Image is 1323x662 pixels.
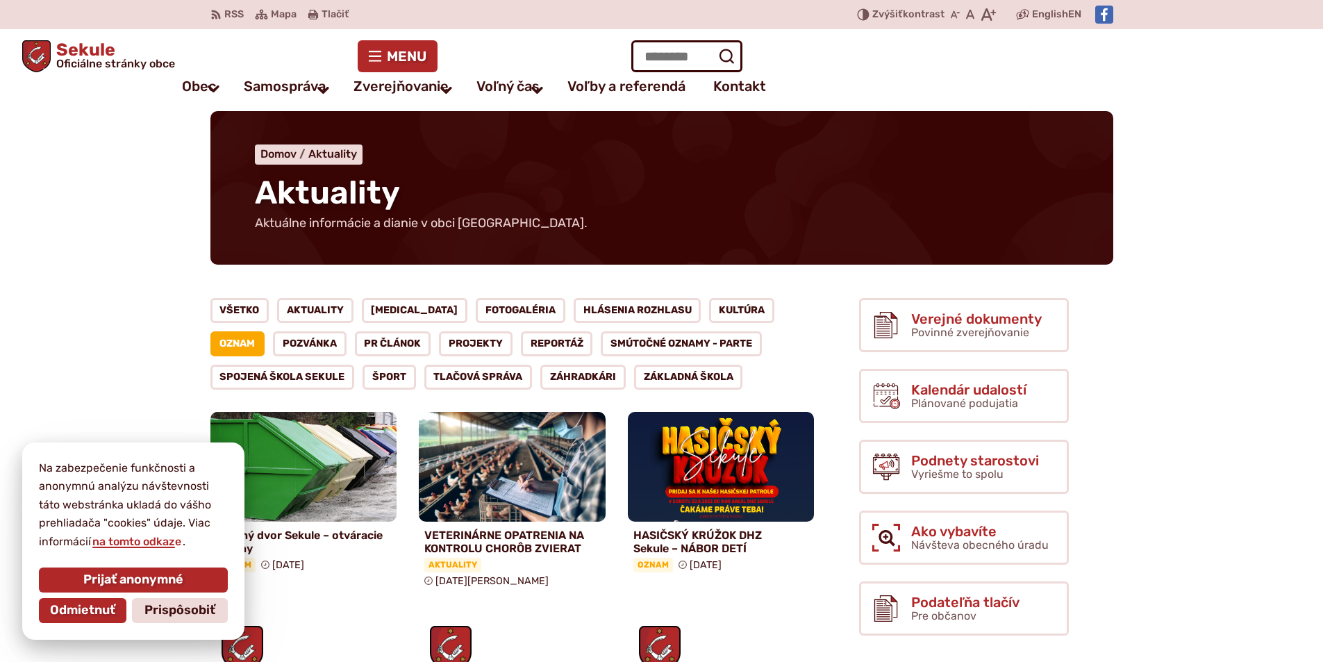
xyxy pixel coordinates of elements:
[872,9,945,21] span: kontrast
[210,331,265,356] a: Oznam
[216,529,392,555] h4: Zberný dvor Sekule – otváracie hodiny
[1095,6,1113,24] img: Prejsť na Facebook stránku
[911,467,1004,481] span: Vyriešme to spolu
[358,40,438,72] button: Menu
[859,511,1069,565] a: Ako vybavíte Návšteva obecného úradu
[308,74,340,106] button: Otvoriť podmenu pre
[255,174,400,212] span: Aktuality
[419,412,606,593] a: VETERINÁRNE OPATRENIA NA KONTROLU CHORÔB ZVIERAT Aktuality [DATE][PERSON_NAME]
[244,72,326,100] a: Samospráva
[51,41,175,69] span: Sekule
[260,147,297,160] span: Domov
[859,440,1069,494] a: Podnety starostovi Vyriešme to spolu
[911,397,1018,410] span: Plánované podujatia
[1032,6,1068,23] span: English
[911,311,1042,326] span: Verejné dokumenty
[633,558,673,572] span: Oznam
[439,331,513,356] a: Projekty
[277,298,353,323] a: Aktuality
[272,559,304,571] span: [DATE]
[424,529,600,555] h4: VETERINÁRNE OPATRENIA NA KONTROLU CHORÔB ZVIERAT
[182,72,216,100] a: Obec
[911,453,1039,468] span: Podnety starostovi
[210,365,355,390] a: Spojená škola Sekule
[132,598,228,623] button: Prispôsobiť
[709,298,774,323] a: Kultúra
[911,538,1049,552] span: Návšteva obecného úradu
[540,365,626,390] a: Záhradkári
[476,298,565,323] a: Fotogaléria
[210,412,397,578] a: Zberný dvor Sekule – otváracie hodiny Oznam [DATE]
[521,331,593,356] a: Reportáž
[628,412,815,578] a: HASIČSKÝ KRÚŽOK DHZ Sekule – NÁBOR DETÍ Oznam [DATE]
[911,595,1020,610] span: Podateľňa tlačív
[859,369,1069,423] a: Kalendár udalostí Plánované podujatia
[22,40,51,72] img: Prejsť na domovskú stránku
[859,581,1069,636] a: Podateľňa tlačív Pre občanov
[424,558,481,572] span: Aktuality
[690,559,722,571] span: [DATE]
[522,74,554,106] button: Otvoriť podmenu pre
[50,603,115,618] span: Odmietnuť
[271,6,297,23] span: Mapa
[633,529,809,555] h4: HASIČSKÝ KRÚŽOK DHZ Sekule – NÁBOR DETÍ
[22,40,175,72] a: Logo Sekule, prejsť na domovskú stránku.
[435,575,549,587] span: [DATE][PERSON_NAME]
[911,609,976,622] span: Pre občanov
[353,72,449,100] a: Zverejňovanie
[255,216,588,231] p: Aktuálne informácie a dianie v obci [GEOGRAPHIC_DATA].
[308,147,357,160] a: Aktuality
[210,298,269,323] a: Všetko
[363,365,416,390] a: Šport
[362,298,468,323] a: [MEDICAL_DATA]
[39,568,228,593] button: Prijať anonymné
[224,6,244,23] span: RSS
[859,298,1069,352] a: Verejné dokumenty Povinné zverejňovanie
[56,58,175,69] span: Oficiálne stránky obce
[872,8,903,20] span: Zvýšiť
[567,72,685,100] a: Voľby a referendá
[911,524,1049,539] span: Ako vybavíte
[911,382,1026,397] span: Kalendár udalostí
[713,72,766,100] a: Kontakt
[387,51,426,62] span: Menu
[1068,6,1081,23] span: EN
[39,598,126,623] button: Odmietnuť
[431,74,463,106] button: Otvoriť podmenu pre Zverejňovanie
[1029,6,1084,23] a: English EN
[574,298,701,323] a: Hlásenia rozhlasu
[39,459,228,551] p: Na zabezpečenie funkčnosti a anonymnú analýzu návštevnosti táto webstránka ukladá do vášho prehli...
[476,72,540,100] a: Voľný čas
[273,331,347,356] a: Pozvánka
[144,603,215,618] span: Prispôsobiť
[83,572,183,588] span: Prijať anonymné
[911,326,1029,339] span: Povinné zverejňovanie
[91,535,183,548] a: na tomto odkaze
[634,365,743,390] a: Základná škola
[198,72,230,105] button: Otvoriť podmenu pre
[424,365,533,390] a: Tlačová správa
[322,9,349,21] span: Tlačiť
[355,331,431,356] a: PR článok
[260,147,308,160] a: Domov
[601,331,762,356] a: Smútočné oznamy - parte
